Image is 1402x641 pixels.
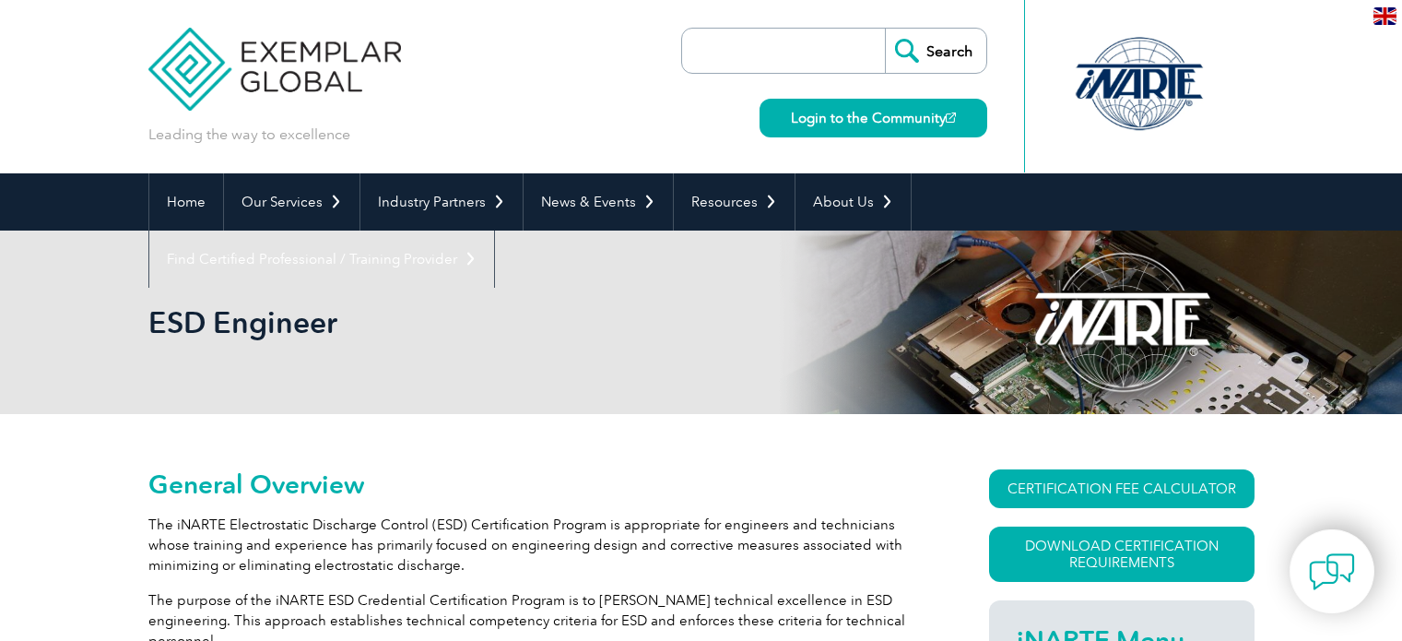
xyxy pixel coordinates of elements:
a: News & Events [524,173,673,231]
img: en [1373,7,1396,25]
a: Login to the Community [760,99,987,137]
a: Find Certified Professional / Training Provider [149,231,494,288]
h1: ESD Engineer [148,304,856,340]
a: Download Certification Requirements [989,527,1255,582]
img: contact-chat.png [1309,549,1355,595]
p: Leading the way to excellence [148,125,350,145]
a: Home [149,173,223,231]
h2: General Overview [148,469,923,499]
a: CERTIFICATION FEE CALCULATOR [989,469,1255,508]
a: About Us [795,173,911,231]
input: Search [885,29,986,73]
p: The iNARTE Electrostatic Discharge Control (ESD) Certification Program is appropriate for enginee... [148,515,923,576]
img: open_square.png [946,113,956,123]
a: Resources [674,173,795,231]
a: Our Services [224,173,359,231]
a: Industry Partners [360,173,523,231]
